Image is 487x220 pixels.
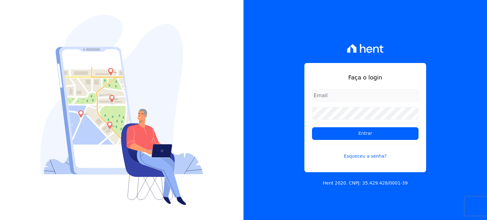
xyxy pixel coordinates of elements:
[312,89,419,102] input: Email
[312,127,419,140] input: Entrar
[312,73,419,82] h1: Faça o login
[323,180,408,186] p: Hent 2020. CNPJ: 35.429.428/0001-39
[312,145,419,160] a: Esqueceu a senha?
[40,15,203,205] img: Login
